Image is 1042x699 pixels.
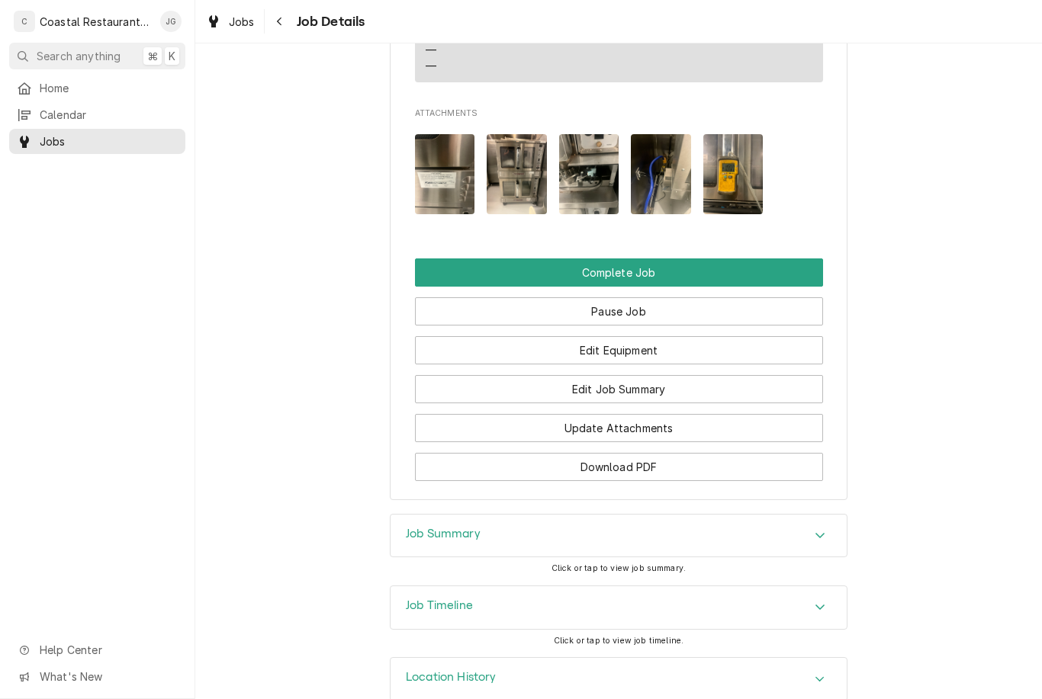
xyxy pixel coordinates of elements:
[391,586,847,629] button: Accordion Details Expand Trigger
[9,43,185,69] button: Search anything⌘K
[415,325,823,364] div: Button Group Row
[552,563,686,573] span: Click or tap to view job summary.
[415,403,823,442] div: Button Group Row
[415,107,823,120] span: Attachments
[292,11,365,32] span: Job Details
[415,107,823,226] div: Attachments
[426,42,436,58] div: —
[390,585,847,630] div: Job Timeline
[415,258,823,481] div: Button Group
[415,453,823,481] button: Download PDF
[426,58,436,74] div: —
[415,287,823,325] div: Button Group Row
[40,80,178,96] span: Home
[415,364,823,403] div: Button Group Row
[415,258,823,287] div: Button Group Row
[391,515,847,557] button: Accordion Details Expand Trigger
[40,669,176,685] span: What's New
[9,664,185,689] a: Go to What's New
[559,134,619,214] img: WEznsAdTPquN6GwzllLC
[415,297,823,325] button: Pause Job
[169,48,175,64] span: K
[415,442,823,481] div: Button Group Row
[415,122,823,226] span: Attachments
[9,129,185,154] a: Jobs
[415,258,823,287] button: Complete Job
[415,375,823,403] button: Edit Job Summary
[9,75,185,101] a: Home
[391,515,847,557] div: Accordion Header
[703,134,764,214] img: zkVPSizgTyqxhDvqVmK0
[415,134,475,214] img: W6Rmzbz8QCKzJSyB3XCH
[40,107,178,123] span: Calendar
[554,636,683,646] span: Click or tap to view job timeline.
[631,134,691,214] img: VghU0j2jSWusFWPCw8hG
[9,102,185,127] a: Calendar
[406,670,497,685] h3: Location History
[147,48,158,64] span: ⌘
[415,414,823,442] button: Update Attachments
[426,27,476,74] div: Reminders
[487,134,547,214] img: KlBgQv6cTLSxDh8TpfxA
[391,586,847,629] div: Accordion Header
[37,48,121,64] span: Search anything
[415,336,823,364] button: Edit Equipment
[40,133,178,149] span: Jobs
[268,9,292,34] button: Navigate back
[9,637,185,662] a: Go to Help Center
[390,514,847,558] div: Job Summary
[40,14,152,30] div: Coastal Restaurant Repair
[406,598,473,613] h3: Job Timeline
[200,9,261,34] a: Jobs
[14,11,35,32] div: C
[160,11,182,32] div: James Gatton's Avatar
[406,527,481,541] h3: Job Summary
[160,11,182,32] div: JG
[229,14,255,30] span: Jobs
[40,642,176,658] span: Help Center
